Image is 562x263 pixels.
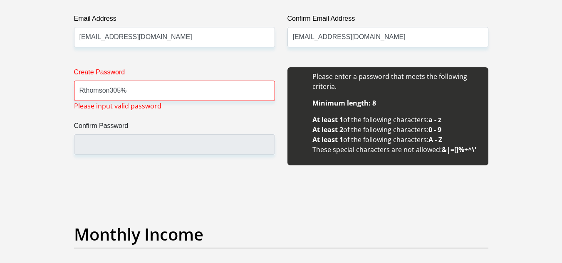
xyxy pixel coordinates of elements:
input: Confirm Email Address [287,27,488,47]
b: Minimum length: 8 [312,98,376,108]
span: Please input valid password [74,101,161,111]
b: At least 1 [312,115,343,124]
b: a - z [428,115,441,124]
label: Create Password [74,67,275,81]
label: Email Address [74,14,275,27]
li: of the following characters: [312,115,480,125]
h2: Monthly Income [74,224,488,244]
li: Please enter a password that meets the following criteria. [312,71,480,91]
input: Email Address [74,27,275,47]
li: of the following characters: [312,125,480,135]
b: At least 2 [312,125,343,134]
b: &|=[]%+^\' [442,145,476,154]
input: Create Password [74,81,275,101]
label: Confirm Password [74,121,275,134]
input: Confirm Password [74,134,275,155]
li: of the following characters: [312,135,480,145]
label: Confirm Email Address [287,14,488,27]
li: These special characters are not allowed: [312,145,480,155]
b: 0 - 9 [428,125,441,134]
b: A - Z [428,135,442,144]
b: At least 1 [312,135,343,144]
